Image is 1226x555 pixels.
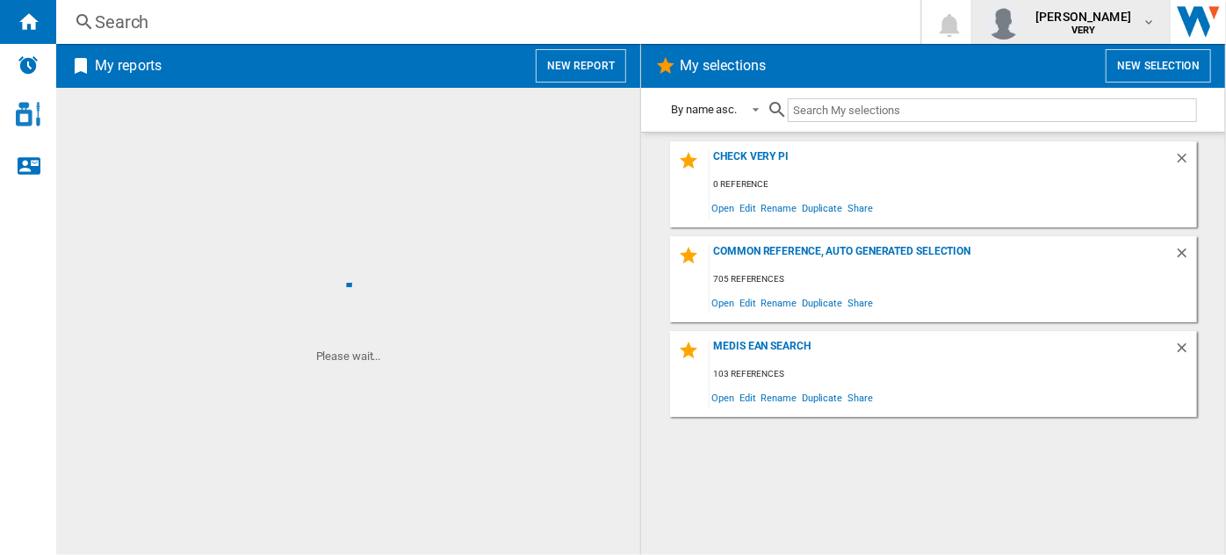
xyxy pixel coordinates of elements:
[710,340,1174,364] div: MEDIS EAN SEARCH
[759,386,799,409] span: Rename
[737,291,759,314] span: Edit
[788,98,1196,122] input: Search My selections
[1071,25,1096,36] b: VERY
[799,291,845,314] span: Duplicate
[845,386,876,409] span: Share
[1174,150,1197,174] div: Delete
[710,386,738,409] span: Open
[676,49,769,83] h2: My selections
[710,196,738,220] span: Open
[710,269,1197,291] div: 705 references
[737,386,759,409] span: Edit
[672,103,738,116] div: By name asc.
[737,196,759,220] span: Edit
[18,54,39,76] img: alerts-logo.svg
[710,364,1197,386] div: 103 references
[759,196,799,220] span: Rename
[759,291,799,314] span: Rename
[1174,340,1197,364] div: Delete
[316,350,381,363] ng-transclude: Please wait...
[845,291,876,314] span: Share
[845,196,876,220] span: Share
[710,150,1174,174] div: check very pi
[799,196,845,220] span: Duplicate
[710,291,738,314] span: Open
[710,245,1174,269] div: Common reference, auto generated selection
[91,49,165,83] h2: My reports
[1035,8,1131,25] span: [PERSON_NAME]
[16,102,40,126] img: cosmetic-logo.svg
[1106,49,1211,83] button: New selection
[986,4,1021,40] img: profile.jpg
[1174,245,1197,269] div: Delete
[799,386,845,409] span: Duplicate
[536,49,626,83] button: New report
[710,174,1197,196] div: 0 reference
[95,10,875,34] div: Search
